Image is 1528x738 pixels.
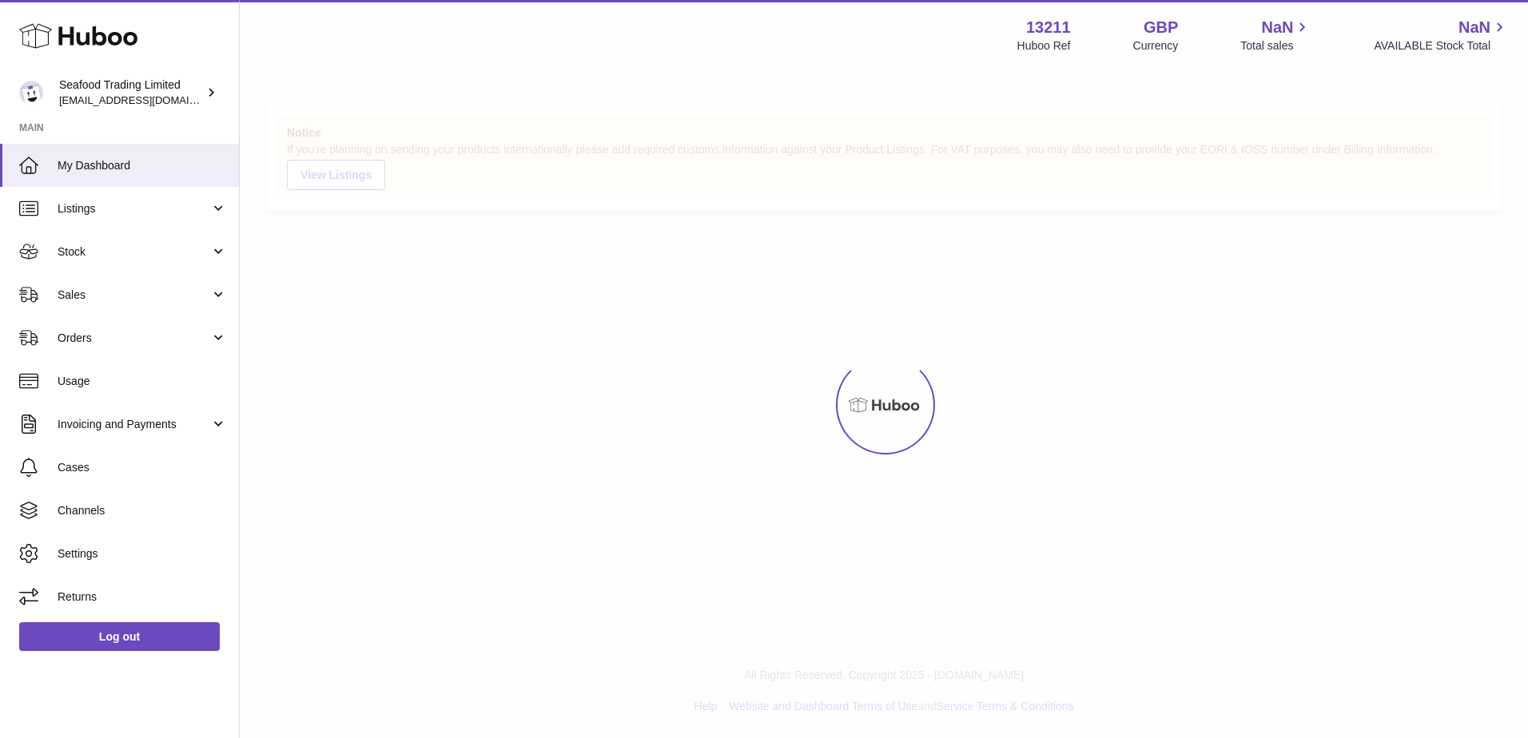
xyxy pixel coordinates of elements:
span: Invoicing and Payments [58,417,210,432]
strong: GBP [1144,17,1178,38]
span: Stock [58,244,210,260]
span: AVAILABLE Stock Total [1374,38,1509,54]
a: Log out [19,622,220,651]
a: NaN Total sales [1240,17,1311,54]
span: Settings [58,546,227,561]
span: Orders [58,331,210,346]
span: Returns [58,589,227,605]
img: online@rickstein.com [19,81,43,105]
span: Usage [58,374,227,389]
span: Sales [58,288,210,303]
div: Huboo Ref [1017,38,1071,54]
span: Channels [58,503,227,518]
span: NaN [1458,17,1490,38]
div: Currency [1133,38,1179,54]
span: [EMAIL_ADDRESS][DOMAIN_NAME] [59,93,235,106]
span: Listings [58,201,210,216]
span: Cases [58,460,227,475]
a: NaN AVAILABLE Stock Total [1374,17,1509,54]
span: My Dashboard [58,158,227,173]
span: NaN [1261,17,1293,38]
div: Seafood Trading Limited [59,77,203,108]
strong: 13211 [1026,17,1071,38]
span: Total sales [1240,38,1311,54]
